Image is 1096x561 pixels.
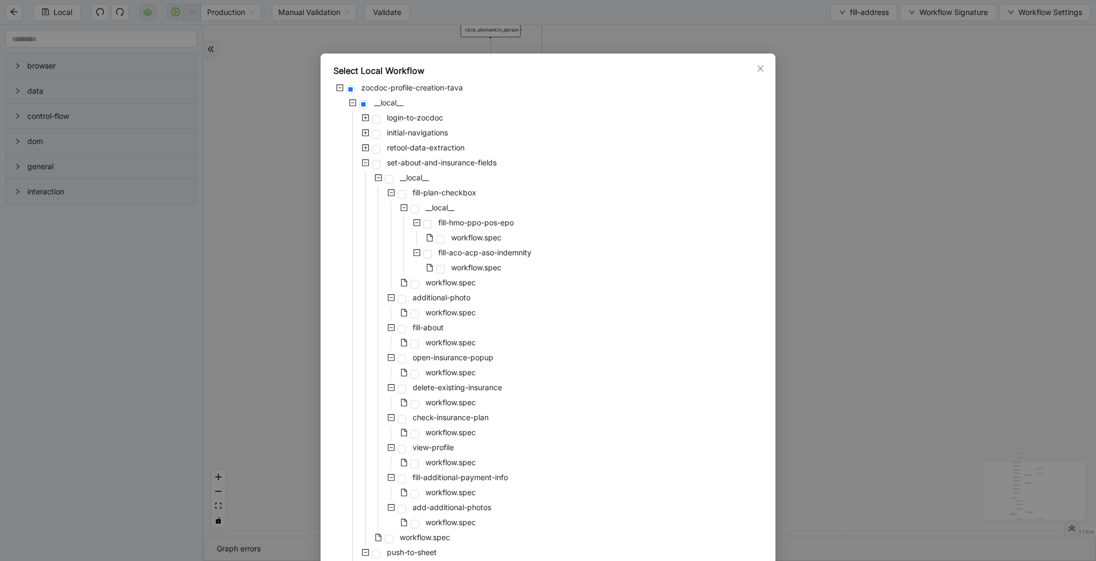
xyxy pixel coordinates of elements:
[387,414,395,421] span: minus-square
[362,114,369,122] span: plus-square
[425,398,476,407] span: workflow.spec
[425,308,476,317] span: workflow.spec
[385,111,445,124] span: login-to-zocdoc
[361,83,463,92] span: zocdoc-profile-creation-tava
[385,546,439,559] span: push-to-sheet
[423,486,478,499] span: workflow.spec
[362,549,369,556] span: minus-square
[425,368,476,377] span: workflow.spec
[449,261,504,274] span: workflow.spec
[413,443,454,452] span: view-profile
[451,233,501,242] span: workflow.spec
[425,518,476,527] span: workflow.spec
[425,458,476,467] span: workflow.spec
[387,294,395,301] span: minus-square
[755,63,766,74] button: Close
[425,428,476,437] span: workflow.spec
[375,174,382,181] span: minus-square
[413,219,421,226] span: minus-square
[387,474,395,481] span: minus-square
[410,186,478,199] span: fill-plan-checkbox
[425,203,454,212] span: __local__
[336,84,344,92] span: minus-square
[400,173,429,182] span: __local__
[362,159,369,166] span: minus-square
[756,64,765,73] span: close
[410,291,473,304] span: additional-photo
[387,158,497,167] span: set-about-and-insurance-fields
[375,534,382,541] span: file
[423,516,478,529] span: workflow.spec
[372,96,405,109] span: __local__
[398,531,452,544] span: workflow.spec
[423,366,478,379] span: workflow.spec
[400,519,408,526] span: file
[451,263,501,272] span: workflow.spec
[387,504,395,511] span: minus-square
[359,81,465,94] span: zocdoc-profile-creation-tava
[413,323,444,332] span: fill-about
[387,384,395,391] span: minus-square
[438,218,514,227] span: fill-hmo-ppo-pos-epo
[387,444,395,451] span: minus-square
[413,503,491,512] span: add-additional-photos
[362,129,369,137] span: plus-square
[413,473,508,482] span: fill-additional-payment-info
[387,548,437,557] span: push-to-sheet
[410,381,504,394] span: delete-existing-insurance
[387,143,465,152] span: retool-data-extraction
[410,411,491,424] span: check-insurance-plan
[410,351,496,364] span: open-insurance-popup
[438,248,531,257] span: fill-aco-acp-aso-indemnity
[413,353,493,362] span: open-insurance-popup
[333,64,763,77] div: Select Local Workflow
[400,369,408,376] span: file
[385,126,450,139] span: initial-navigations
[400,533,450,542] span: workflow.spec
[413,249,421,256] span: minus-square
[423,456,478,469] span: workflow.spec
[400,279,408,286] span: file
[426,264,433,271] span: file
[400,429,408,436] span: file
[423,426,478,439] span: workflow.spec
[374,98,403,107] span: __local__
[410,321,446,334] span: fill-about
[425,338,476,347] span: workflow.spec
[387,189,395,196] span: minus-square
[349,99,356,107] span: minus-square
[387,324,395,331] span: minus-square
[400,309,408,316] span: file
[387,113,443,122] span: login-to-zocdoc
[410,471,510,484] span: fill-additional-payment-info
[426,234,433,241] span: file
[436,216,516,229] span: fill-hmo-ppo-pos-epo
[423,336,478,349] span: workflow.spec
[398,171,431,184] span: __local__
[425,488,476,497] span: workflow.spec
[387,354,395,361] span: minus-square
[423,396,478,409] span: workflow.spec
[423,276,478,289] span: workflow.spec
[385,141,467,154] span: retool-data-extraction
[400,489,408,496] span: file
[423,306,478,319] span: workflow.spec
[410,501,493,514] span: add-additional-photos
[400,399,408,406] span: file
[362,144,369,151] span: plus-square
[423,201,456,214] span: __local__
[400,339,408,346] span: file
[413,413,489,422] span: check-insurance-plan
[436,246,534,259] span: fill-aco-acp-aso-indemnity
[385,156,499,169] span: set-about-and-insurance-fields
[425,278,476,287] span: workflow.spec
[400,459,408,466] span: file
[413,383,502,392] span: delete-existing-insurance
[413,188,476,197] span: fill-plan-checkbox
[410,441,456,454] span: view-profile
[449,231,504,244] span: workflow.spec
[413,293,470,302] span: additional-photo
[387,128,448,137] span: initial-navigations
[400,204,408,211] span: minus-square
